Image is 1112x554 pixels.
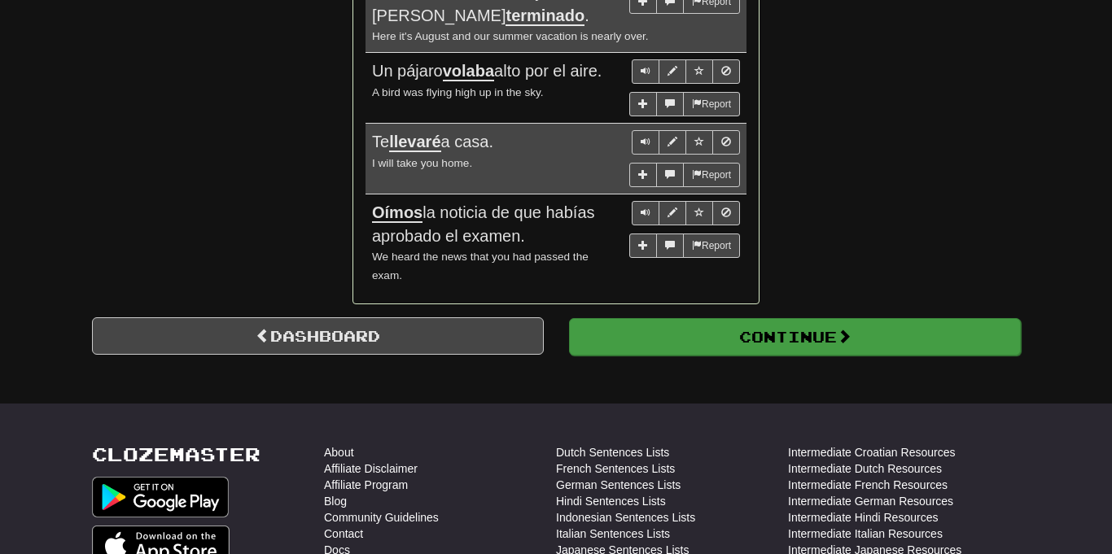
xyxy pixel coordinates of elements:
button: Toggle favorite [685,130,713,155]
small: A bird was flying high up in the sky. [372,86,544,98]
button: Add sentence to collection [629,233,657,258]
button: Toggle ignore [712,130,740,155]
button: Report [683,92,740,116]
button: Play sentence audio [632,201,659,225]
a: Intermediate Dutch Resources [788,460,942,477]
span: Un pájaro alto por el aire. [372,62,602,81]
a: Community Guidelines [324,509,439,526]
div: More sentence controls [629,163,740,187]
a: French Sentences Lists [556,460,675,477]
img: Get it on Google Play [92,477,229,517]
span: Te a casa. [372,133,493,152]
a: Hindi Sentences Lists [556,493,666,509]
div: More sentence controls [629,233,740,258]
span: la noticia de que habías aprobado el examen. [372,203,595,245]
button: Toggle favorite [685,59,713,84]
a: Blog [324,493,347,509]
a: Intermediate Italian Resources [788,526,943,542]
a: Intermediate Hindi Resources [788,509,938,526]
a: Intermediate German Resources [788,493,953,509]
button: Toggle ignore [712,201,740,225]
a: Affiliate Disclaimer [324,460,418,477]
u: volaba [443,62,494,81]
a: Contact [324,526,363,542]
small: We heard the news that you had passed the exam. [372,251,589,281]
button: Continue [569,318,1021,356]
button: Add sentence to collection [629,163,657,187]
div: Sentence controls [632,59,740,84]
a: Italian Sentences Lists [556,526,670,542]
div: Sentence controls [632,201,740,225]
a: Affiliate Program [324,477,408,493]
button: Report [683,163,740,187]
a: German Sentences Lists [556,477,681,493]
button: Report [683,233,740,258]
small: I will take you home. [372,157,472,169]
button: Edit sentence [659,130,686,155]
a: Dutch Sentences Lists [556,444,669,460]
button: Play sentence audio [632,130,659,155]
small: Here it's August and our summer vacation is nearly over. [372,30,649,42]
a: Intermediate French Resources [788,477,948,493]
u: terminado [506,7,584,26]
button: Toggle ignore [712,59,740,84]
a: Intermediate Croatian Resources [788,444,955,460]
button: Play sentence audio [632,59,659,84]
a: Dashboard [92,317,544,355]
button: Add sentence to collection [629,92,657,116]
u: Oímos [372,203,422,223]
div: Sentence controls [632,130,740,155]
button: Edit sentence [659,201,686,225]
u: llevaré [389,133,440,152]
div: More sentence controls [629,92,740,116]
button: Edit sentence [659,59,686,84]
button: Toggle favorite [685,201,713,225]
a: Indonesian Sentences Lists [556,509,695,526]
a: Clozemaster [92,444,260,465]
a: About [324,444,354,460]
